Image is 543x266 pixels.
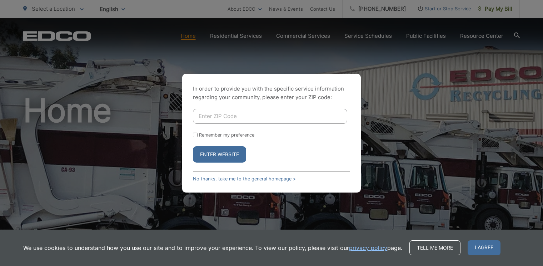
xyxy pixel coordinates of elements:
p: We use cookies to understand how you use our site and to improve your experience. To view our pol... [23,244,402,252]
button: Enter Website [193,146,246,163]
label: Remember my preference [199,132,254,138]
input: Enter ZIP Code [193,109,347,124]
a: No thanks, take me to the general homepage > [193,176,296,181]
a: privacy policy [349,244,387,252]
p: In order to provide you with the specific service information regarding your community, please en... [193,85,350,102]
span: I agree [468,240,500,255]
a: Tell me more [409,240,460,255]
